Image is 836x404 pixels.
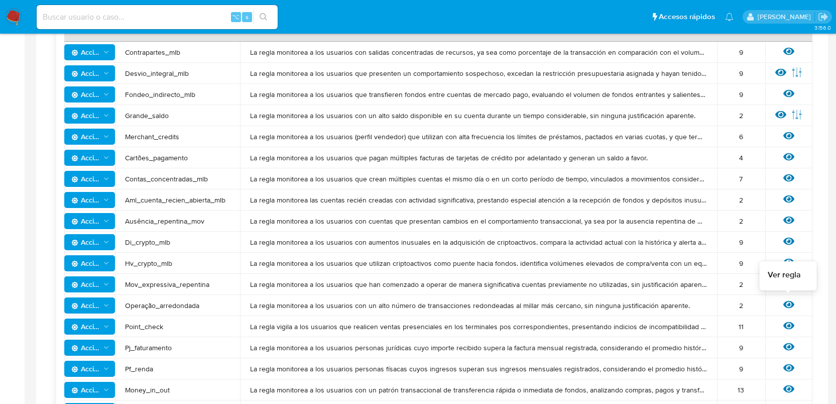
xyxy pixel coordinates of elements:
[37,11,278,24] input: Buscar usuario o caso...
[725,13,734,21] a: Notificaciones
[758,12,814,22] p: ezequielignacio.rocha@mercadolibre.com
[814,24,831,32] span: 3.156.0
[659,12,715,22] span: Accesos rápidos
[232,12,240,22] span: ⌥
[818,12,828,22] a: Salir
[253,10,274,24] button: search-icon
[768,269,801,280] span: Ver regla
[246,12,249,22] span: s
